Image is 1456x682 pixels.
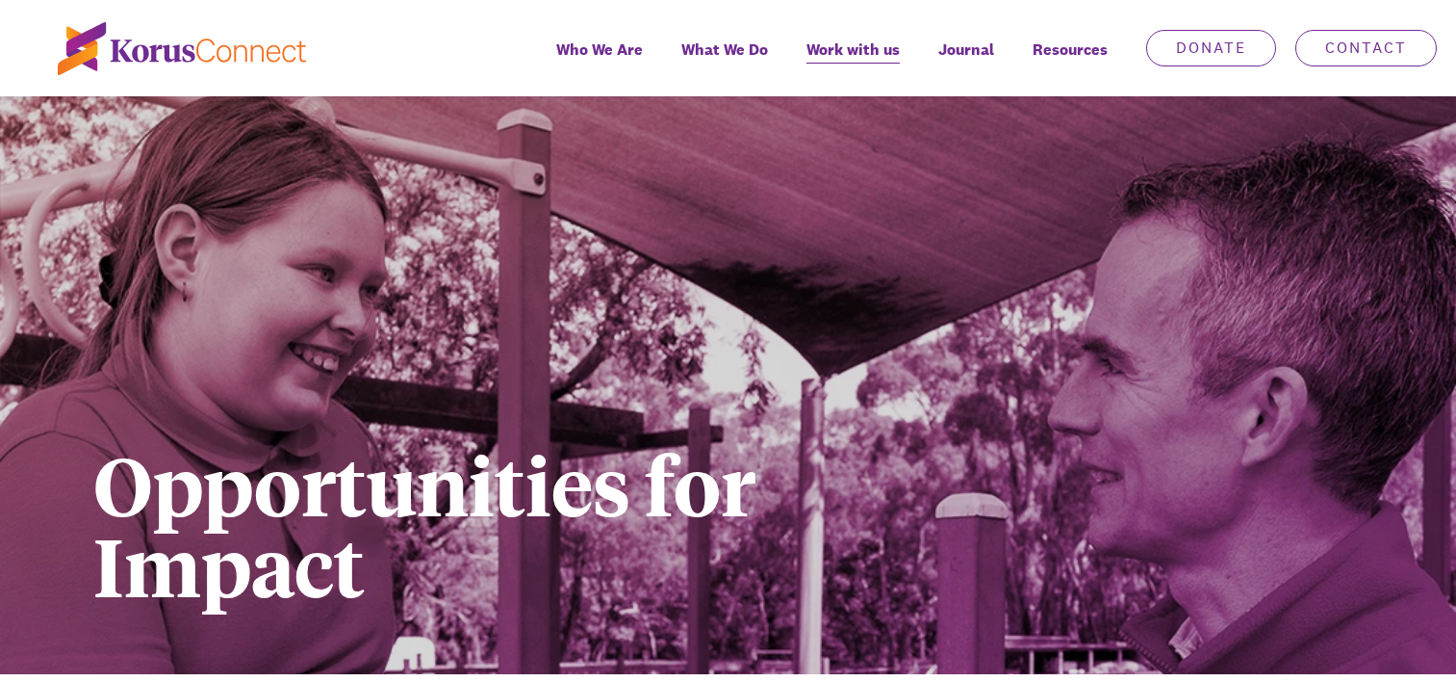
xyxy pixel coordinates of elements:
[58,22,306,75] img: korus-connect%2Fc5177985-88d5-491d-9cd7-4a1febad1357_logo.svg
[806,36,900,64] span: Work with us
[93,443,1039,605] h1: Opportunities for Impact
[1013,27,1127,96] div: Resources
[681,36,768,64] span: What We Do
[537,27,662,96] a: Who We Are
[662,27,787,96] a: What We Do
[938,36,994,64] span: Journal
[556,36,643,64] span: Who We Are
[919,27,1013,96] a: Journal
[1295,30,1437,66] a: Contact
[787,27,919,96] a: Work with us
[1146,30,1276,66] a: Donate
